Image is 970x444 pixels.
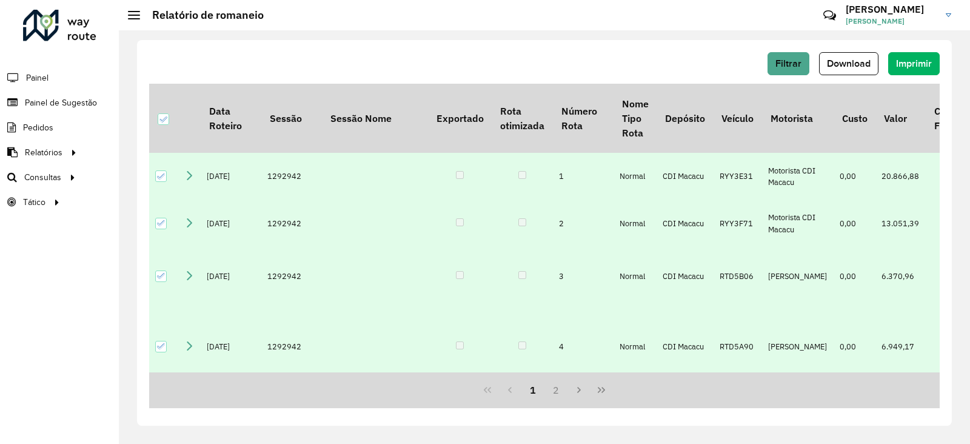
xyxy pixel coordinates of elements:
[26,72,48,84] span: Painel
[875,84,926,153] th: Valor
[261,153,322,200] td: 1292942
[553,153,614,200] td: 1
[834,200,875,247] td: 0,00
[817,2,843,29] a: Contato Rápido
[714,200,762,247] td: RYY3F71
[553,306,614,388] td: 4
[614,200,657,247] td: Normal
[614,306,657,388] td: Normal
[261,84,322,153] th: Sessão
[544,378,567,402] button: 2
[25,146,62,159] span: Relatórios
[834,84,875,153] th: Custo
[567,378,590,402] button: Next Page
[714,153,762,200] td: RYY3E31
[24,171,61,184] span: Consultas
[834,153,875,200] td: 0,00
[762,84,834,153] th: Motorista
[201,84,261,153] th: Data Roteiro
[201,247,261,306] td: [DATE]
[875,200,926,247] td: 13.051,39
[261,247,322,306] td: 1292942
[775,58,801,69] span: Filtrar
[762,153,834,200] td: Motorista CDI Macacu
[553,200,614,247] td: 2
[657,84,713,153] th: Depósito
[657,306,713,388] td: CDI Macacu
[819,52,878,75] button: Download
[23,121,53,134] span: Pedidos
[846,4,937,15] h3: [PERSON_NAME]
[140,8,264,22] h2: Relatório de romaneio
[492,84,552,153] th: Rota otimizada
[834,306,875,388] td: 0,00
[834,247,875,306] td: 0,00
[714,247,762,306] td: RTD5B06
[768,52,809,75] button: Filtrar
[714,84,762,153] th: Veículo
[657,247,713,306] td: CDI Macacu
[201,153,261,200] td: [DATE]
[614,247,657,306] td: Normal
[875,153,926,200] td: 20.866,88
[762,200,834,247] td: Motorista CDI Macacu
[827,58,871,69] span: Download
[614,84,657,153] th: Nome Tipo Rota
[25,96,97,109] span: Painel de Sugestão
[261,306,322,388] td: 1292942
[428,84,492,153] th: Exportado
[896,58,932,69] span: Imprimir
[875,306,926,388] td: 6.949,17
[762,247,834,306] td: [PERSON_NAME]
[322,84,428,153] th: Sessão Nome
[201,306,261,388] td: [DATE]
[553,84,614,153] th: Número Rota
[261,200,322,247] td: 1292942
[657,200,713,247] td: CDI Macacu
[762,306,834,388] td: [PERSON_NAME]
[875,247,926,306] td: 6.370,96
[614,153,657,200] td: Normal
[590,378,613,402] button: Last Page
[201,200,261,247] td: [DATE]
[553,247,614,306] td: 3
[846,16,937,27] span: [PERSON_NAME]
[714,306,762,388] td: RTD5A90
[888,52,940,75] button: Imprimir
[657,153,713,200] td: CDI Macacu
[23,196,45,209] span: Tático
[521,378,544,402] button: 1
